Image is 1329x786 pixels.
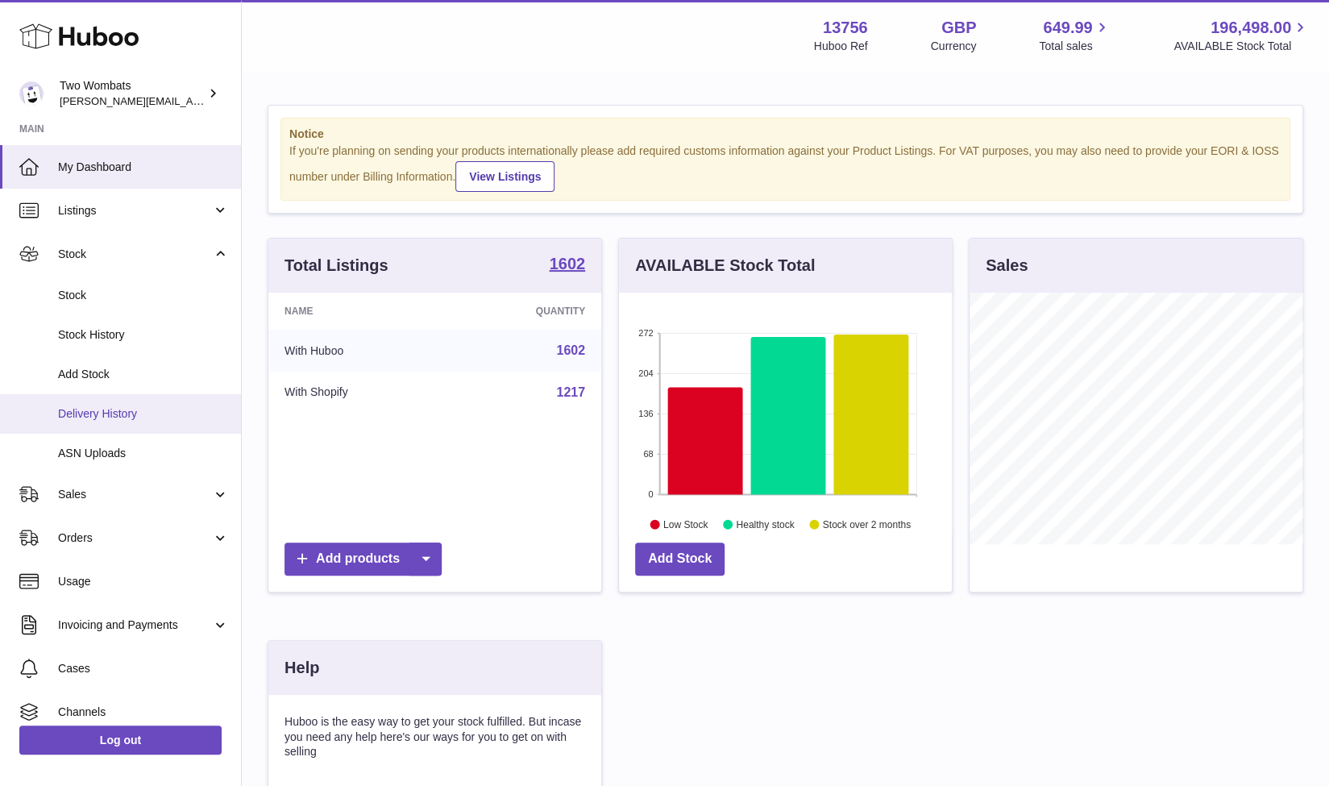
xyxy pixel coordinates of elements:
span: Add Stock [58,367,229,382]
text: Low Stock [663,518,708,530]
th: Quantity [448,293,601,330]
span: Total sales [1039,39,1111,54]
span: Channels [58,705,229,720]
span: Sales [58,487,212,502]
span: Stock [58,288,229,303]
h3: Help [284,657,319,679]
span: Stock History [58,327,229,343]
div: Huboo Ref [814,39,868,54]
span: 649.99 [1043,17,1092,39]
a: 1217 [556,385,585,399]
th: Name [268,293,448,330]
a: Add Stock [635,543,725,576]
a: 196,498.00 AVAILABLE Stock Total [1173,17,1310,54]
div: If you're planning on sending your products internationally please add required customs informati... [289,143,1281,192]
span: 196,498.00 [1211,17,1291,39]
h3: AVAILABLE Stock Total [635,255,815,277]
a: 1602 [550,256,586,275]
a: 649.99 Total sales [1039,17,1111,54]
a: Log out [19,726,222,755]
span: My Dashboard [58,160,229,175]
strong: GBP [941,17,976,39]
strong: 1602 [550,256,586,272]
span: [PERSON_NAME][EMAIL_ADDRESS][DOMAIN_NAME] [60,94,323,107]
span: Invoicing and Payments [58,618,212,633]
h3: Total Listings [284,255,388,277]
a: View Listings [455,161,554,192]
h3: Sales [986,255,1028,277]
text: 204 [638,368,653,378]
span: Delivery History [58,406,229,422]
text: 68 [643,449,653,459]
span: ASN Uploads [58,446,229,461]
div: Currency [931,39,977,54]
a: 1602 [556,343,585,357]
text: 136 [638,409,653,418]
strong: Notice [289,127,1281,142]
td: With Huboo [268,330,448,372]
strong: 13756 [823,17,868,39]
span: AVAILABLE Stock Total [1173,39,1310,54]
text: 272 [638,328,653,338]
a: Add products [284,543,442,576]
span: Orders [58,530,212,546]
text: 0 [648,489,653,499]
span: Usage [58,574,229,589]
p: Huboo is the easy way to get your stock fulfilled. But incase you need any help here's our ways f... [284,714,585,760]
span: Stock [58,247,212,262]
div: Two Wombats [60,78,205,109]
span: Listings [58,203,212,218]
span: Cases [58,661,229,676]
text: Stock over 2 months [823,518,911,530]
img: alan@twowombats.com [19,81,44,106]
td: With Shopify [268,372,448,414]
text: Healthy stock [736,518,795,530]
